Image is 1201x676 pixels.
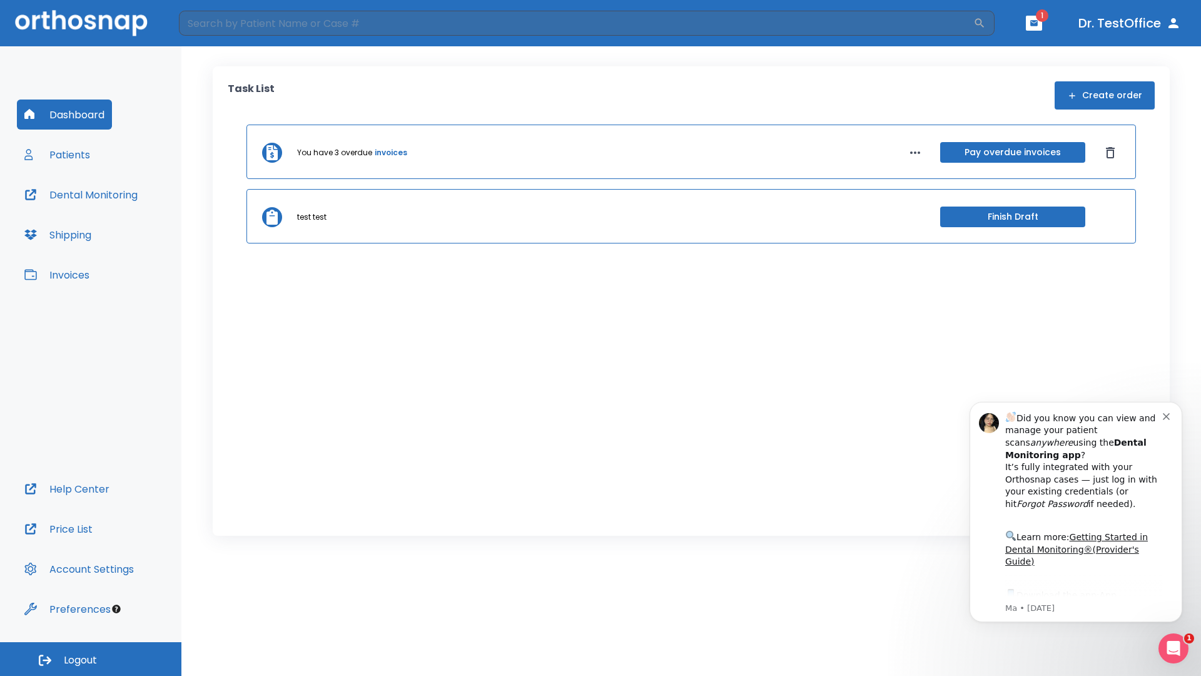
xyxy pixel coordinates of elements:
[297,212,327,223] p: test test
[1036,9,1048,22] span: 1
[15,10,148,36] img: Orthosnap
[179,11,973,36] input: Search by Patient Name or Case #
[228,81,275,110] p: Task List
[1055,81,1155,110] button: Create order
[111,603,122,615] div: Tooltip anchor
[375,147,407,158] a: invoices
[17,514,100,544] button: Price List
[17,260,97,290] button: Invoices
[951,383,1201,642] iframe: Intercom notifications message
[64,653,97,667] span: Logout
[54,204,212,268] div: Download the app: | ​ Let us know if you need help getting started!
[1184,633,1194,643] span: 1
[212,27,222,37] button: Dismiss notification
[17,140,98,170] button: Patients
[940,207,1085,227] button: Finish Draft
[1073,12,1186,34] button: Dr. TestOffice
[1100,143,1120,163] button: Dismiss
[17,220,99,250] button: Shipping
[17,594,118,624] button: Preferences
[1158,633,1188,663] iframe: Intercom live chat
[297,147,372,158] p: You have 3 overdue
[17,554,141,584] button: Account Settings
[54,220,212,231] p: Message from Ma, sent 2w ago
[940,142,1085,163] button: Pay overdue invoices
[17,180,145,210] button: Dental Monitoring
[17,100,112,130] button: Dashboard
[54,207,166,230] a: App Store
[17,474,117,504] button: Help Center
